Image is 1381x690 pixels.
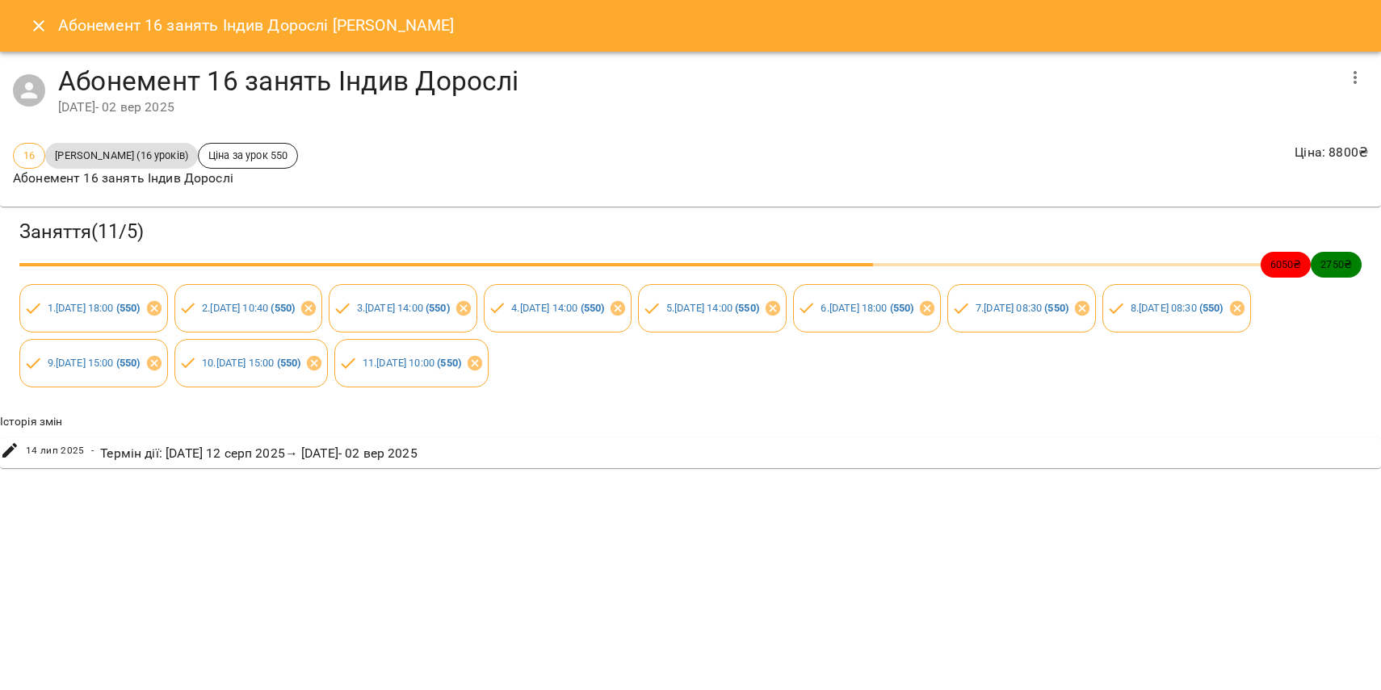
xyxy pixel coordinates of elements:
[735,302,759,314] b: ( 550 )
[1295,143,1368,162] p: Ціна : 8800 ₴
[116,357,141,369] b: ( 550 )
[976,302,1068,314] a: 7.[DATE] 08:30 (550)
[174,284,323,332] div: 2.[DATE] 10:40 (550)
[14,148,44,163] span: 16
[1044,302,1068,314] b: ( 550 )
[271,302,295,314] b: ( 550 )
[1261,257,1312,272] span: 6050 ₴
[19,339,168,387] div: 9.[DATE] 15:00 (550)
[511,302,604,314] a: 4.[DATE] 14:00 (550)
[329,284,477,332] div: 3.[DATE] 14:00 (550)
[666,302,759,314] a: 5.[DATE] 14:00 (550)
[19,284,168,332] div: 1.[DATE] 18:00 (550)
[1102,284,1251,332] div: 8.[DATE] 08:30 (550)
[581,302,605,314] b: ( 550 )
[48,357,141,369] a: 9.[DATE] 15:00 (550)
[363,357,461,369] a: 11.[DATE] 10:00 (550)
[793,284,942,332] div: 6.[DATE] 18:00 (550)
[484,284,632,332] div: 4.[DATE] 14:00 (550)
[58,65,1336,98] h4: Абонемент 16 занять Індив Дорослі
[19,220,1362,245] h3: Заняття ( 11 / 5 )
[45,148,198,163] span: [PERSON_NAME] (16 уроків)
[202,302,295,314] a: 2.[DATE] 10:40 (550)
[13,169,298,188] p: Абонемент 16 занять Індив Дорослі
[199,148,297,163] span: Ціна за урок 550
[334,339,489,387] div: 11.[DATE] 10:00 (550)
[821,302,913,314] a: 6.[DATE] 18:00 (550)
[19,6,58,45] button: Close
[890,302,914,314] b: ( 550 )
[202,357,300,369] a: 10.[DATE] 15:00 (550)
[638,284,787,332] div: 5.[DATE] 14:00 (550)
[1199,302,1224,314] b: ( 550 )
[277,357,301,369] b: ( 550 )
[357,302,450,314] a: 3.[DATE] 14:00 (550)
[437,357,461,369] b: ( 550 )
[1311,257,1362,272] span: 2750 ₴
[426,302,450,314] b: ( 550 )
[26,443,85,459] span: 14 лип 2025
[91,443,94,459] span: -
[116,302,141,314] b: ( 550 )
[58,13,455,38] h6: Абонемент 16 занять Індив Дорослі [PERSON_NAME]
[48,302,141,314] a: 1.[DATE] 18:00 (550)
[58,98,1336,117] div: [DATE] - 02 вер 2025
[947,284,1096,332] div: 7.[DATE] 08:30 (550)
[174,339,329,387] div: 10.[DATE] 15:00 (550)
[1131,302,1224,314] a: 8.[DATE] 08:30 (550)
[97,441,420,466] div: Термін дії : [DATE] 12 серп 2025 → [DATE] - 02 вер 2025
